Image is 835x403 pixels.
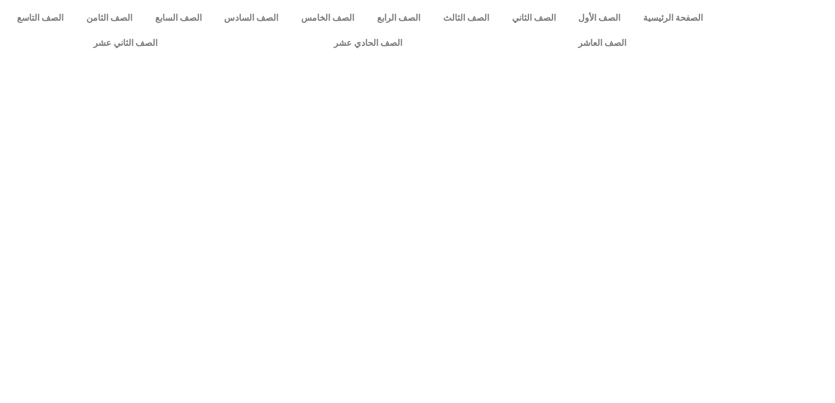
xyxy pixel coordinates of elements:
a: الصف العاشر [490,31,714,56]
a: الصف الثاني عشر [5,31,245,56]
a: الصفحة الرئيسية [632,5,714,31]
a: الصف الحادي عشر [245,31,490,56]
a: الصف السادس [213,5,290,31]
a: الصف السابع [144,5,213,31]
a: الصف الثالث [432,5,501,31]
a: الصف الثاني [501,5,567,31]
a: الصف الثامن [75,5,144,31]
a: الصف الخامس [290,5,366,31]
a: الصف التاسع [5,5,75,31]
a: الصف الأول [567,5,632,31]
a: الصف الرابع [366,5,432,31]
